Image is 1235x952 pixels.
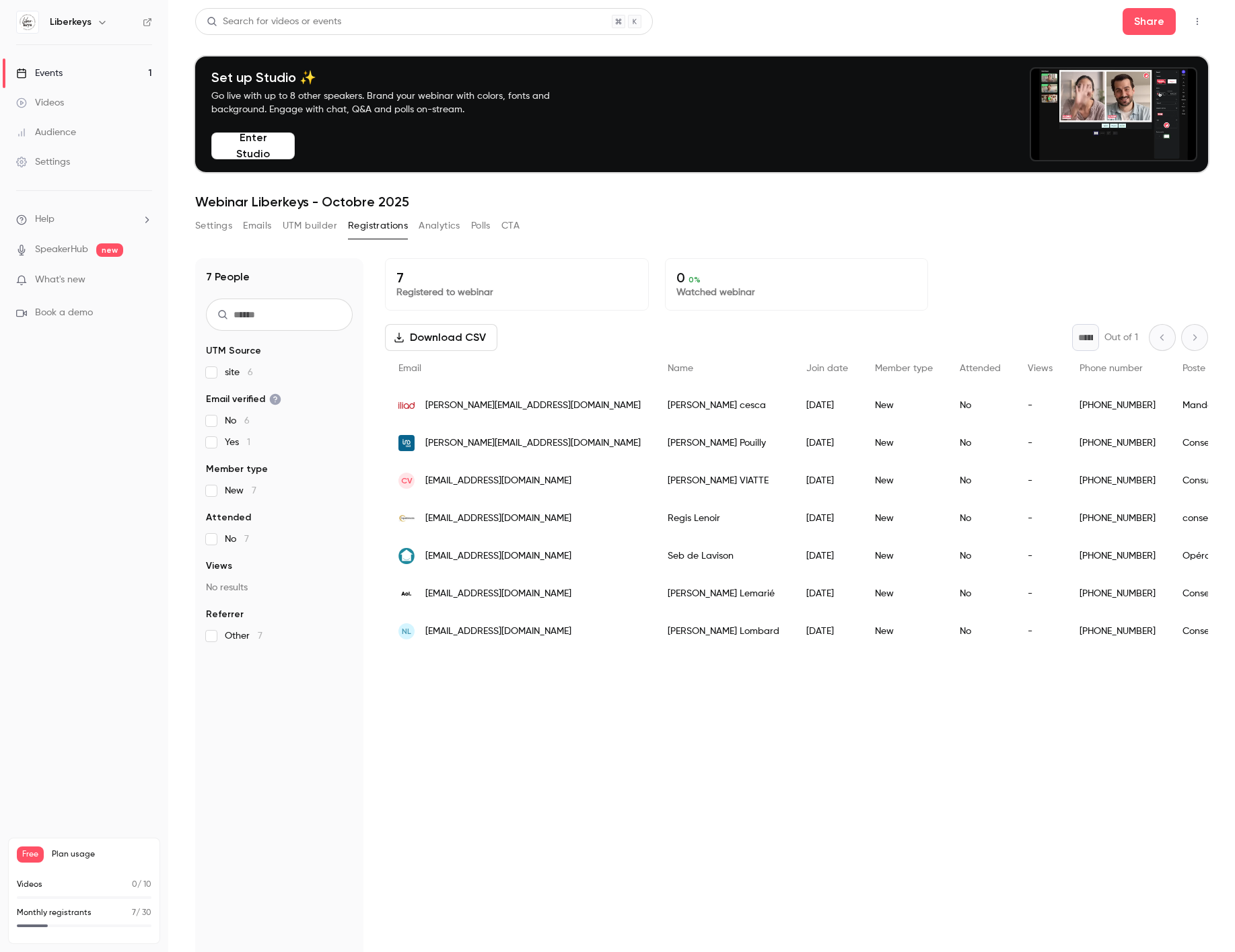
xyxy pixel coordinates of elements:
div: No [946,424,1014,462]
span: No [225,532,249,546]
section: facet-groups [206,344,353,643]
div: New [861,387,946,424]
div: [DATE] [793,612,861,650]
div: [PHONE_NUMBER] [1066,575,1169,612]
div: No [946,537,1014,575]
iframe: Noticeable Trigger [136,274,152,286]
div: New [861,424,946,462]
span: Join date [806,364,848,373]
span: 7 [258,631,262,641]
div: [PERSON_NAME] Pouilly [654,424,793,462]
p: Monthly registrants [17,907,92,919]
div: Events [16,67,63,80]
li: help-dropdown-opener [16,212,152,227]
div: Seb de Lavison [654,537,793,575]
img: expatrimonia.com [398,510,415,526]
div: [DATE] [793,537,861,575]
span: [EMAIL_ADDRESS][DOMAIN_NAME] [425,587,571,601]
div: [DATE] [793,387,861,424]
div: [DATE] [793,462,861,500]
span: Member type [206,463,268,476]
p: 7 [396,270,637,286]
p: / 10 [132,879,151,891]
span: 7 [132,909,136,917]
div: New [861,612,946,650]
div: [PHONE_NUMBER] [1066,612,1169,650]
button: Analytics [419,215,460,237]
img: iadfrance.fr [398,435,415,451]
div: New [861,462,946,500]
span: CV [401,475,413,487]
img: solustone.com [398,548,415,564]
div: - [1014,424,1066,462]
div: - [1014,500,1066,537]
h1: Webinar Liberkeys - Octobre 2025 [195,194,1208,210]
div: New [861,500,946,537]
div: No [946,462,1014,500]
span: 0 [132,881,137,889]
span: Referrer [206,608,244,621]
div: [PERSON_NAME] Lombard [654,612,793,650]
a: SpeakerHub [35,243,88,257]
button: Registrations [348,215,408,237]
span: No [225,414,250,428]
span: [EMAIL_ADDRESS][DOMAIN_NAME] [425,474,571,488]
div: Regis Lenoir [654,500,793,537]
div: - [1014,462,1066,500]
p: Registered to webinar [396,286,637,299]
div: Settings [16,155,70,169]
span: What's new [35,273,85,287]
div: [PHONE_NUMBER] [1066,387,1169,424]
button: Download CSV [385,324,497,351]
div: New [861,537,946,575]
p: 0 [676,270,917,286]
span: 6 [248,368,253,377]
button: CTA [501,215,520,237]
div: [PERSON_NAME] VIATTE [654,462,793,500]
span: [PERSON_NAME][EMAIL_ADDRESS][DOMAIN_NAME] [425,436,641,450]
p: No results [206,581,353,594]
div: [DATE] [793,500,861,537]
span: Name [668,364,693,373]
span: Help [35,212,55,227]
span: UTM Source [206,344,261,358]
div: [DATE] [793,424,861,462]
img: aol.com [398,586,415,602]
h4: Set up Studio ✨ [211,69,581,85]
div: New [861,575,946,612]
span: 0 % [689,275,701,284]
p: / 30 [132,907,151,919]
div: [PERSON_NAME] Lemarié [654,575,793,612]
span: 7 [252,486,256,495]
span: [PERSON_NAME][EMAIL_ADDRESS][DOMAIN_NAME] [425,399,641,413]
span: Free [17,846,44,863]
img: libertysurf.fr [398,402,415,409]
span: Email [398,364,421,373]
span: Plan usage [52,849,151,860]
div: Videos [16,96,64,110]
div: [PHONE_NUMBER] [1066,462,1169,500]
div: [PHONE_NUMBER] [1066,424,1169,462]
span: Email verified [206,393,281,406]
button: Enter Studio [211,132,295,159]
span: Book a demo [35,306,93,320]
div: - [1014,537,1066,575]
div: - [1014,612,1066,650]
p: Go live with up to 8 other speakers. Brand your webinar with colors, fonts and background. Engage... [211,89,581,116]
span: 1 [247,438,250,447]
span: 6 [244,416,250,426]
div: Search for videos or events [207,15,341,29]
p: Watched webinar [676,286,917,299]
span: Views [206,559,232,573]
span: Attended [960,364,1001,373]
button: Share [1123,8,1176,35]
span: Phone number [1080,364,1143,373]
h1: 7 People [206,269,250,285]
div: [PHONE_NUMBER] [1066,500,1169,537]
span: site [225,366,253,379]
div: Audience [16,126,76,139]
span: Attended [206,511,251,524]
div: No [946,612,1014,650]
div: [PHONE_NUMBER] [1066,537,1169,575]
span: [EMAIL_ADDRESS][DOMAIN_NAME] [425,549,571,563]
